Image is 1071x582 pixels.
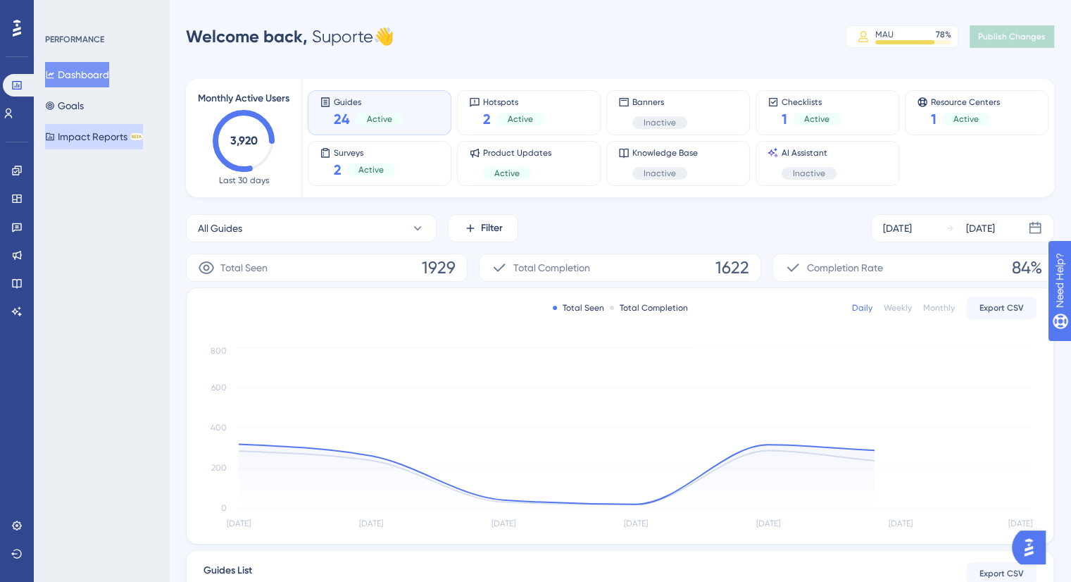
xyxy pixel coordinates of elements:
[966,297,1036,319] button: Export CSV
[220,259,268,276] span: Total Seen
[782,97,841,106] span: Checklists
[610,302,688,314] div: Total Completion
[966,220,995,237] div: [DATE]
[644,168,676,179] span: Inactive
[483,109,491,129] span: 2
[624,519,648,528] tspan: [DATE]
[782,109,787,129] span: 1
[883,220,912,237] div: [DATE]
[483,97,544,106] span: Hotspots
[367,113,392,125] span: Active
[334,109,350,129] span: 24
[491,519,515,528] tspan: [DATE]
[45,34,104,45] div: PERFORMANCE
[186,214,437,242] button: All Guides
[632,97,687,108] span: Banners
[979,302,1024,314] span: Export CSV
[1008,519,1032,528] tspan: [DATE]
[953,113,979,125] span: Active
[889,519,913,528] tspan: [DATE]
[1012,256,1042,279] span: 84%
[45,62,109,87] button: Dashboard
[553,302,604,314] div: Total Seen
[852,302,872,314] div: Daily
[198,220,242,237] span: All Guides
[422,256,456,279] span: 1929
[936,29,951,40] div: 78 %
[219,175,269,186] span: Last 30 days
[931,109,937,129] span: 1
[807,259,883,276] span: Completion Rate
[793,168,825,179] span: Inactive
[978,31,1046,42] span: Publish Changes
[970,25,1054,48] button: Publish Changes
[782,147,837,159] span: AI Assistant
[632,147,698,159] span: Knowledge Base
[334,97,403,106] span: Guides
[221,503,227,513] tspan: 0
[715,256,749,279] span: 1622
[508,113,533,125] span: Active
[1012,526,1054,569] iframe: UserGuiding AI Assistant Launcher
[186,25,394,48] div: Suporte 👋
[644,117,676,128] span: Inactive
[198,90,289,107] span: Monthly Active Users
[45,93,84,118] button: Goals
[211,383,227,392] tspan: 600
[186,26,308,47] span: Welcome back,
[334,160,342,180] span: 2
[211,463,227,473] tspan: 200
[979,568,1024,579] span: Export CSV
[804,113,829,125] span: Active
[494,168,520,179] span: Active
[359,519,383,528] tspan: [DATE]
[884,302,912,314] div: Weekly
[481,220,503,237] span: Filter
[230,134,258,147] text: 3,920
[875,29,894,40] div: MAU
[130,133,143,140] div: BETA
[448,214,518,242] button: Filter
[334,147,395,157] span: Surveys
[227,519,251,528] tspan: [DATE]
[45,124,143,149] button: Impact ReportsBETA
[211,423,227,433] tspan: 400
[513,259,590,276] span: Total Completion
[211,345,227,355] tspan: 800
[923,302,955,314] div: Monthly
[358,164,384,175] span: Active
[483,147,551,159] span: Product Updates
[931,97,1000,106] span: Resource Centers
[756,519,780,528] tspan: [DATE]
[33,4,88,20] span: Need Help?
